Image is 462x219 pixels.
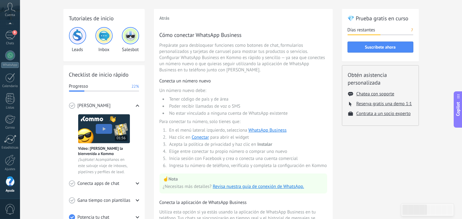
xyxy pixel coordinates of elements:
span: 7 [411,27,413,33]
span: [PERSON_NAME] [78,103,111,109]
li: En el menú lateral izquierdo, selecciona [167,127,327,133]
span: 22% [131,83,139,90]
div: Ayuda [1,189,19,193]
h3: Cómo conectar WhatsApp Business [159,31,327,39]
div: Estadísticas [1,146,19,150]
h2: 💎 Prueba gratis en curso [348,14,413,22]
div: Ajustes [1,167,19,171]
a: Conectar [192,134,209,140]
button: Suscríbete ahora [348,42,413,53]
div: WhatsApp [1,62,19,68]
div: Salesbot [122,27,139,53]
span: Suscríbete ahora [365,45,396,49]
div: Leads [69,27,86,53]
button: Contrata a un socio experto [356,111,411,117]
span: ¿Necesitas más detalles? [163,184,212,190]
button: Reserva gratis una demo 1:1 [356,101,412,107]
li: Inicia sesión con Facebook y crea o conecta una cuenta comercial [167,156,327,161]
span: ¡Sujétate! Acompáñanos en este salvaje viaje de inboxes, pipelines y perfiles de lead. [78,157,130,175]
div: Chats [1,42,19,46]
h2: Checklist de inicio rápido [69,71,139,78]
h3: Conecta la aplicación de WhatsApp Business [159,200,327,205]
li: Haz clic en para abrir el widget [167,134,327,140]
span: Prepárate para desbloquear funciones como botones de chat, formularios personalizados y tarjetas ... [159,42,327,73]
span: Gana tiempo con plantillas [78,197,131,204]
span: Un número nuevo debe: [159,88,327,94]
div: Listas [1,106,19,110]
div: Calendario [1,84,19,88]
h3: Conecta un número nuevo [159,78,327,84]
a: WhatsApp Business [248,127,287,133]
span: Conecta apps de chat [78,181,119,187]
span: 9 [12,30,17,35]
a: Revisa nuestra guía de conexión de WhatsApp. [213,184,304,189]
span: Copilot [455,102,461,116]
li: Poder recibir llamadas de voz o SMS [167,103,327,109]
div: Inbox [95,27,113,53]
span: Días restantes [348,27,375,33]
li: Tener código de país y de área [167,96,327,102]
li: No estar vinculado a ninguna cuenta de WhatsApp existente [167,110,327,116]
button: Chatea con soporte [356,91,394,97]
button: Atrás [159,15,170,21]
span: Vídeo: [PERSON_NAME] la bienvenida a Kommo [78,146,130,156]
span: Cuenta [5,13,15,17]
h2: Tutoriales de inicio [69,14,139,22]
li: Elige entre conectar tu propio número o comprar uno nuevo [167,149,327,154]
h2: Obtén asistencia personalizada [348,71,413,86]
li: Ingresa tu número de teléfono, verifícalo y completa la configuración en Kommo [167,163,327,169]
span: Progresso [69,83,88,90]
p: ☝️ Nota [163,176,324,182]
div: Correo [1,126,19,130]
img: Meet video [78,114,130,143]
li: Acepta la política de privacidad y haz clic en [167,141,327,147]
span: Para conectar tu número, solo tienes que: [159,119,327,125]
span: Instalar [257,141,272,147]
